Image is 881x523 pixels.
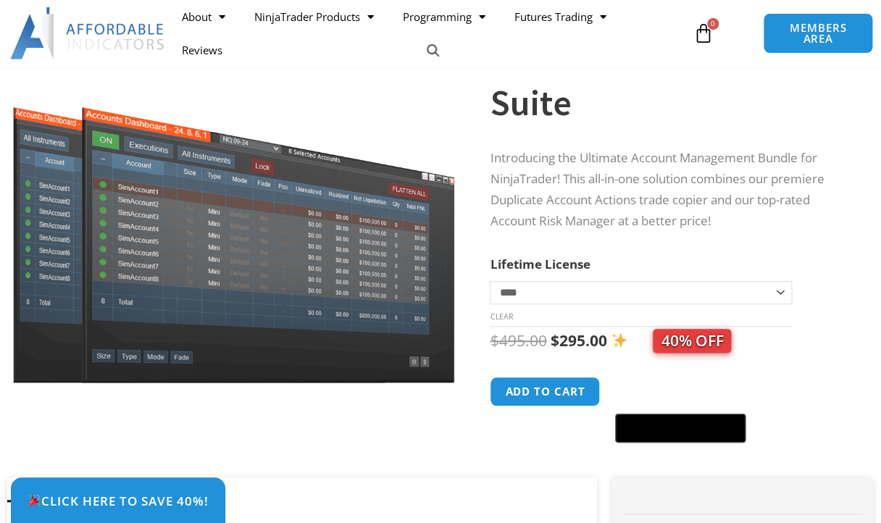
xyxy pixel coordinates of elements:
img: LogoAI | Affordable Indicators – NinjaTrader [10,7,166,59]
span: 40% OFF [653,329,731,353]
span: MEMBERS AREA [778,22,858,44]
a: Reviews [167,33,237,67]
span: 0 [707,18,719,30]
iframe: PayPal Message 1 [490,453,845,464]
a: MEMBERS AREA [763,13,873,54]
span: $ [490,330,498,351]
iframe: Secure express checkout frame [612,375,743,409]
span: $ [550,330,559,351]
img: ✨ [611,332,627,348]
img: Screenshot 2024-08-26 155710eeeee [11,27,457,383]
button: Buy with GPay [615,414,746,443]
p: Introducing the Ultimate Account Management Bundle for NinjaTrader! This all-in-one solution comb... [490,148,845,232]
a: 0 [672,12,735,54]
button: Add to cart [490,377,600,406]
bdi: 295.00 [550,330,606,351]
span: Click Here to save 40%! [28,494,209,506]
h1: Accounts Dashboard Suite [490,27,845,128]
a: View full-screen image gallery [420,38,446,64]
a: Clear options [490,311,512,322]
img: 🎉 [28,494,41,506]
bdi: 495.00 [490,330,546,351]
label: Lifetime License [490,256,590,272]
a: 🎉Click Here to save 40%! [11,477,225,523]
